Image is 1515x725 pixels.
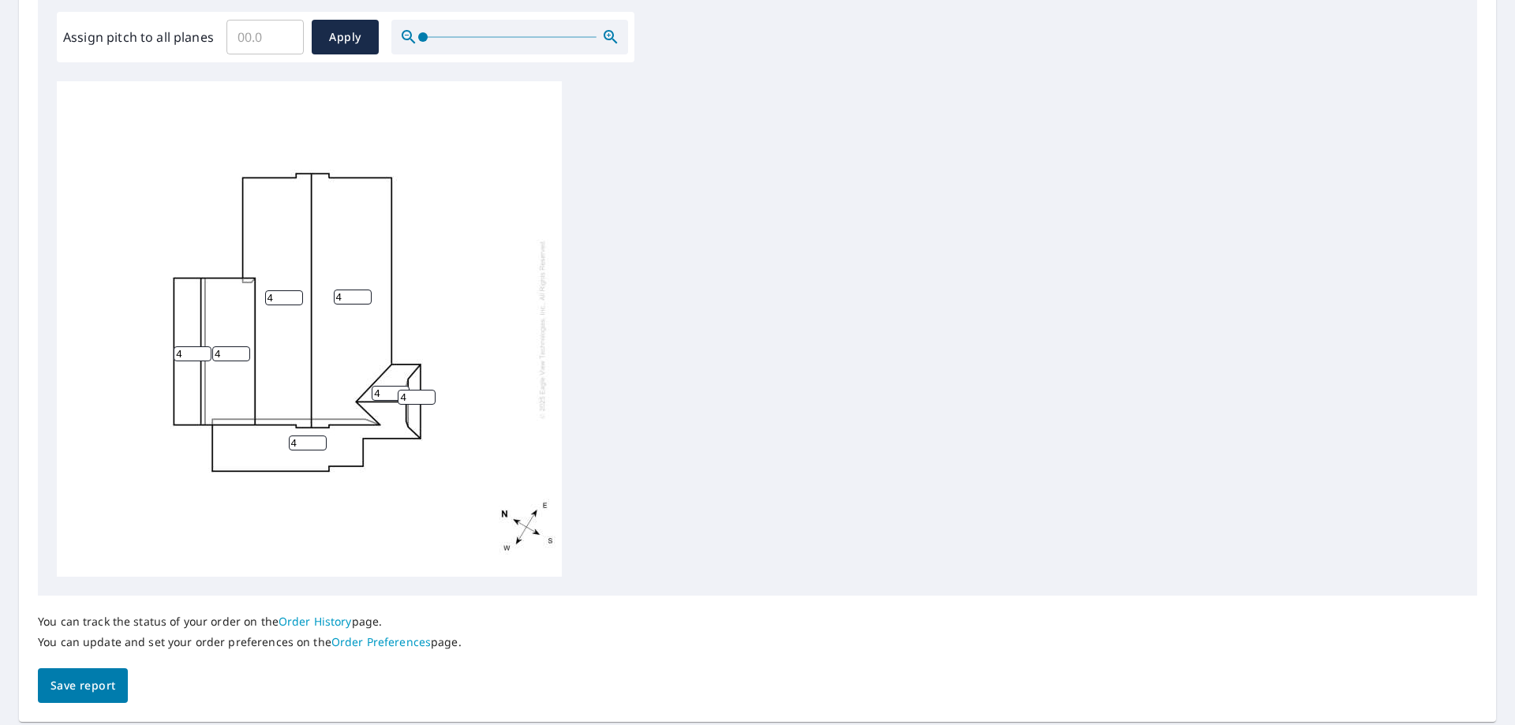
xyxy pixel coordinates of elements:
[38,635,462,649] p: You can update and set your order preferences on the page.
[331,634,431,649] a: Order Preferences
[38,668,128,704] button: Save report
[63,28,214,47] label: Assign pitch to all planes
[279,614,352,629] a: Order History
[312,20,379,54] button: Apply
[50,676,115,696] span: Save report
[38,615,462,629] p: You can track the status of your order on the page.
[226,15,304,59] input: 00.0
[324,28,366,47] span: Apply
